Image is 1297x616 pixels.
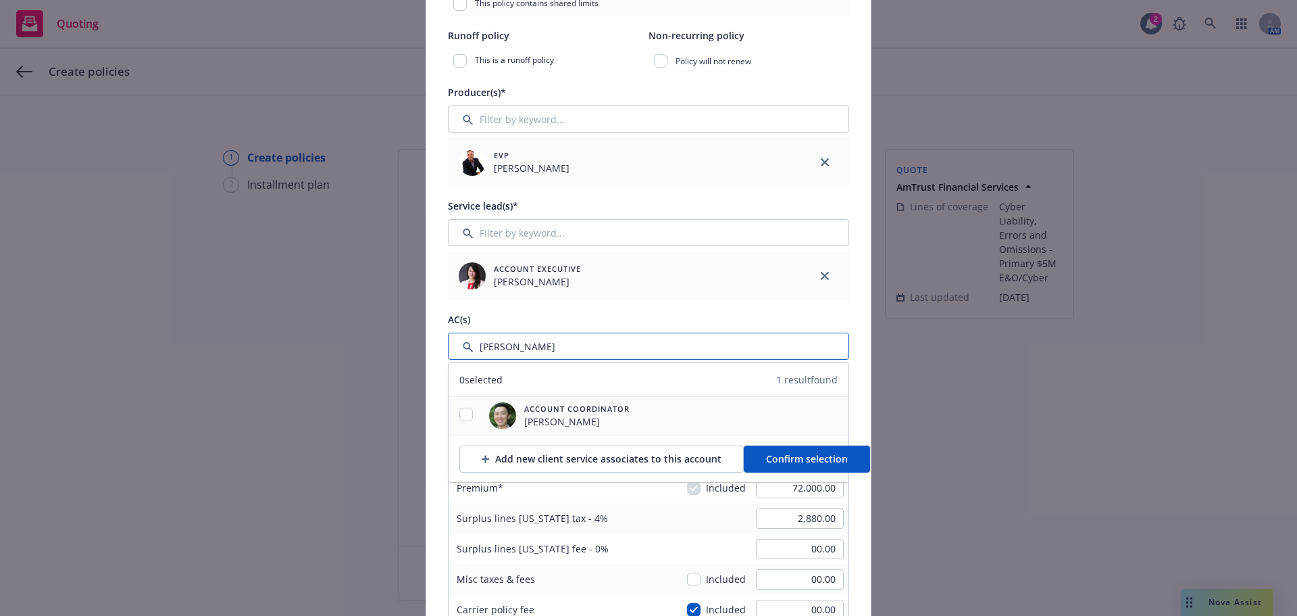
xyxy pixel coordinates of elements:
[524,403,630,414] span: Account Coordinator
[494,275,581,289] span: [PERSON_NAME]
[448,199,518,212] span: Service lead(s)*
[494,149,569,161] span: EVP
[457,512,608,525] span: Surplus lines [US_STATE] tax - 4%
[448,313,470,326] span: AC(s)
[448,86,506,99] span: Producer(s)*
[459,446,744,473] button: Add new client service associates to this account
[482,446,721,472] div: Add new client service associates to this account
[776,373,838,387] span: 1 result found
[756,569,844,590] input: 0.00
[817,268,833,284] a: close
[744,446,870,473] button: Confirm selection
[494,263,581,275] span: Account Executive
[459,149,486,176] img: employee photo
[524,414,630,429] span: [PERSON_NAME]
[494,161,569,175] span: [PERSON_NAME]
[448,333,849,360] input: Filter by keyword...
[766,452,848,465] span: Confirm selection
[448,105,849,133] input: Filter by keyword...
[448,219,849,246] input: Filter by keyword...
[457,603,534,616] span: Carrier policy fee
[706,572,746,586] span: Included
[489,402,516,429] img: employee photo
[706,481,746,495] span: Included
[756,478,844,498] input: 0.00
[457,573,535,586] span: Misc taxes & fees
[448,29,509,42] span: Runoff policy
[448,49,648,73] div: This is a runoff policy
[756,539,844,559] input: 0.00
[648,49,849,73] div: Policy will not renew
[459,373,503,387] span: 0 selected
[457,542,609,555] span: Surplus lines [US_STATE] fee - 0%
[459,262,486,289] img: employee photo
[817,154,833,170] a: close
[457,481,503,494] span: Premium
[648,29,744,42] span: Non-recurring policy
[756,508,844,529] input: 0.00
